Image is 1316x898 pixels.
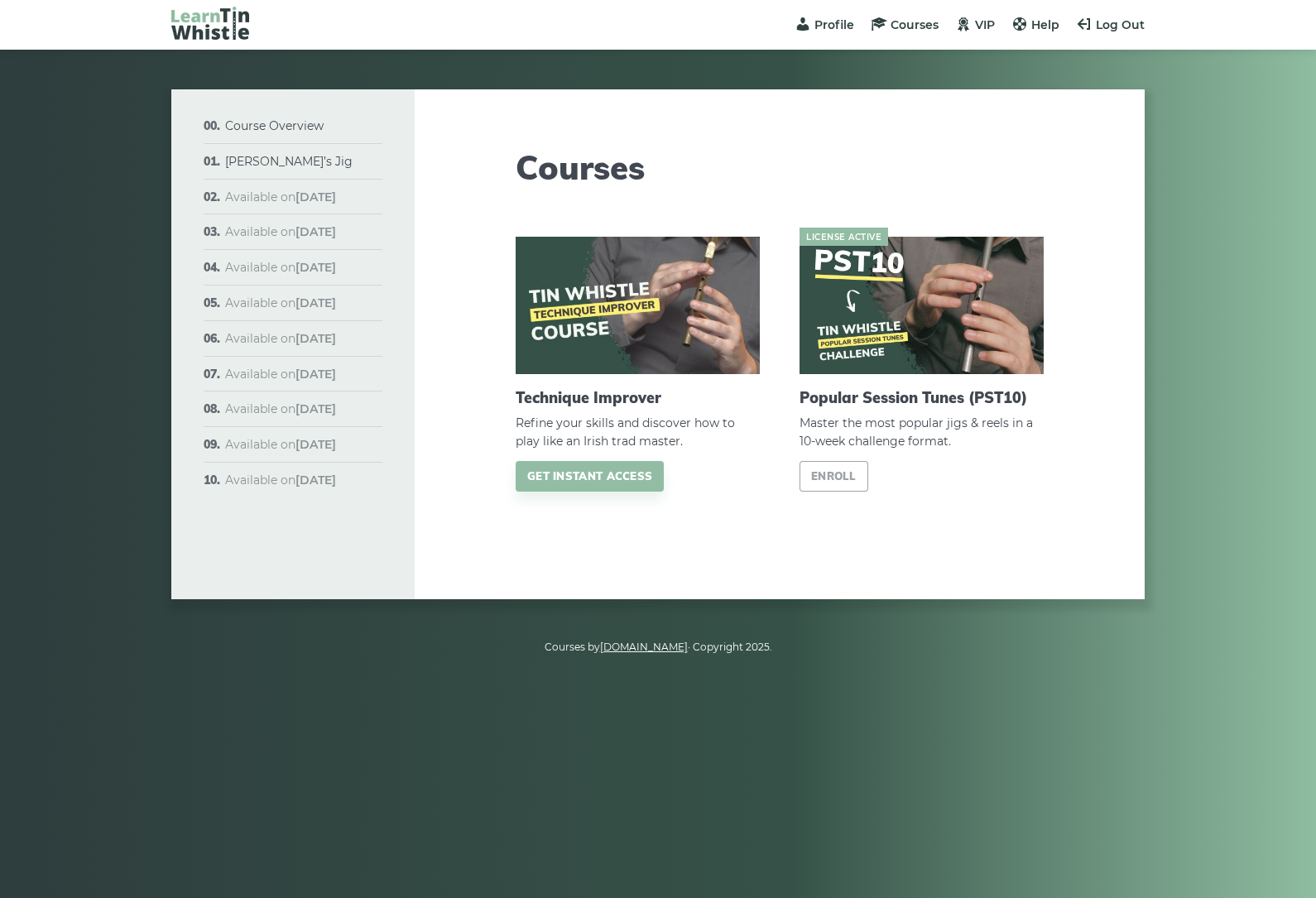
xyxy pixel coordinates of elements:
[295,437,336,452] strong: [DATE]
[516,147,1044,187] h1: Courses
[516,237,760,374] img: course-cover-540x304.jpg
[955,17,995,32] a: VIP
[1076,17,1145,32] a: Log Out
[225,331,336,346] span: Available on
[225,367,336,382] span: Available on
[814,17,854,32] span: Profile
[516,414,760,452] span: Refine your skills and discover how to play like an Irish trad master.
[295,473,336,487] strong: [DATE]
[975,17,995,32] span: VIP
[600,641,688,653] a: [DOMAIN_NAME]
[295,331,336,346] strong: [DATE]
[795,17,854,32] a: Profile
[225,118,324,133] a: Course Overview
[516,389,760,407] h2: Technique Improver
[225,437,336,452] span: Available on
[191,639,1125,655] p: Courses by · Copyright 2025.
[171,7,249,40] img: LearnTinWhistle.com
[1011,17,1059,32] a: Help
[225,260,336,275] span: Available on
[295,190,336,204] strong: [DATE]
[295,401,336,416] strong: [DATE]
[225,224,336,239] span: Available on
[800,461,868,492] a: Enroll
[295,367,336,382] strong: [DATE]
[800,228,888,246] span: License active
[295,260,336,275] strong: [DATE]
[225,190,336,204] span: Available on
[891,17,939,32] span: Courses
[295,295,336,310] strong: [DATE]
[1031,17,1059,32] span: Help
[225,473,336,487] span: Available on
[225,154,353,169] a: [PERSON_NAME]’s Jig
[516,461,664,492] a: Get instant access
[225,401,336,416] span: Available on
[800,414,1044,452] span: Master the most popular jigs & reels in a 10-week challenge format.
[871,17,939,32] a: Courses
[295,224,336,239] strong: [DATE]
[225,295,336,310] span: Available on
[800,237,1044,374] img: pst10-course-cover-540x304.jpg
[1096,17,1145,32] span: Log Out
[800,389,1044,407] h2: Popular Session Tunes (PST10)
